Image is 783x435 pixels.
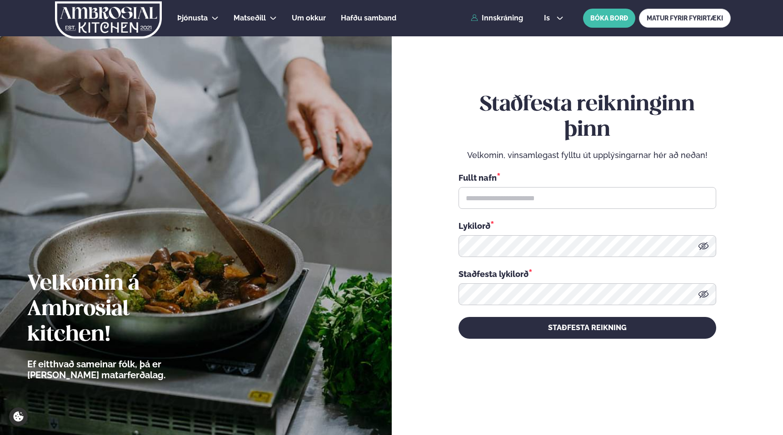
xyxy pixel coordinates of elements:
a: Hafðu samband [341,13,396,24]
p: Ef eitthvað sameinar fólk, þá er [PERSON_NAME] matarferðalag. [27,359,216,381]
span: Þjónusta [177,14,208,22]
button: is [537,15,571,22]
button: BÓKA BORÐ [583,9,635,28]
span: is [544,15,553,22]
a: Matseðill [234,13,266,24]
span: Matseðill [234,14,266,22]
img: logo [54,1,163,39]
span: Hafðu samband [341,14,396,22]
a: Um okkur [292,13,326,24]
a: Cookie settings [9,407,28,426]
div: Staðfesta lykilorð [459,268,716,280]
h2: Velkomin á Ambrosial kitchen! [27,272,216,348]
h2: Staðfesta reikninginn þinn [459,92,716,143]
a: Þjónusta [177,13,208,24]
button: STAÐFESTA REIKNING [459,317,716,339]
p: Velkomin, vinsamlegast fylltu út upplýsingarnar hér að neðan! [459,150,716,161]
a: MATUR FYRIR FYRIRTÆKI [639,9,731,28]
a: Innskráning [471,14,523,22]
div: Lykilorð [459,220,716,232]
div: Fullt nafn [459,172,716,183]
span: Um okkur [292,14,326,22]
